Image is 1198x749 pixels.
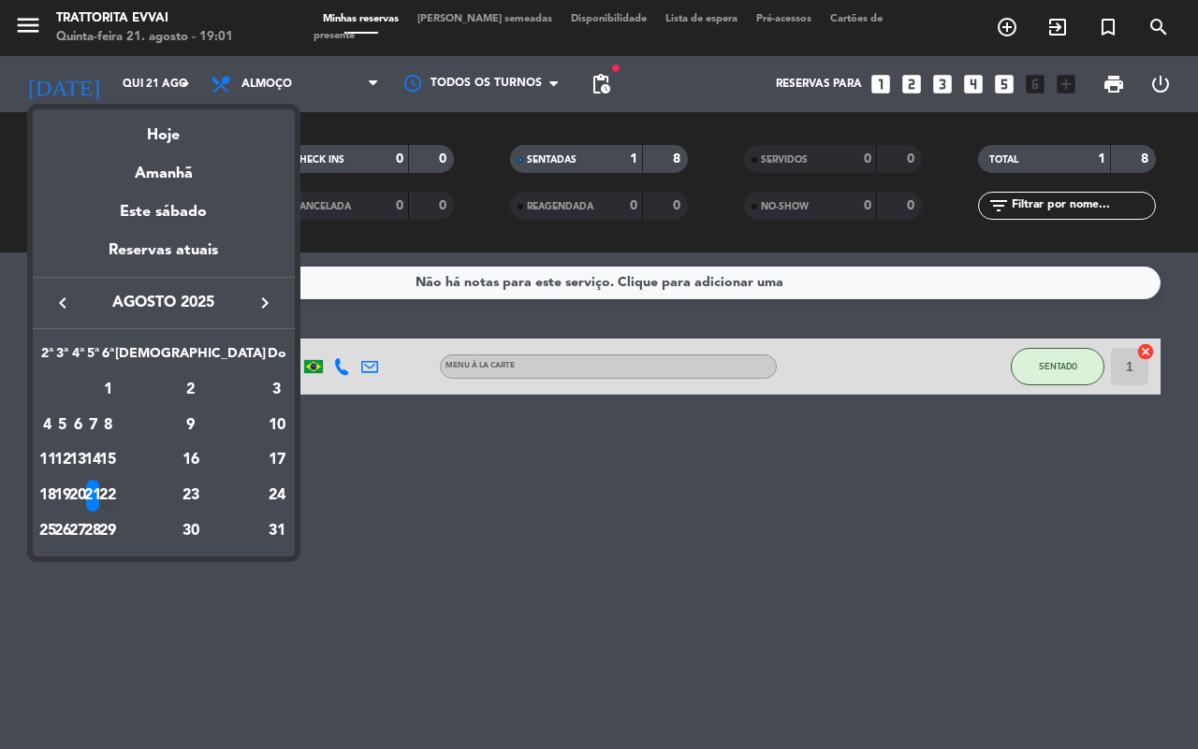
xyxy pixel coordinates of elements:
div: 23 [123,480,258,511]
td: 29 de agosto de 2025 [100,513,115,549]
div: 16 [123,445,258,477]
div: 5 [56,410,70,441]
div: 19 [56,480,70,511]
div: 9 [123,410,258,441]
td: 22 de agosto de 2025 [100,478,115,513]
td: 1 de agosto de 2025 [100,372,115,408]
div: 21 [86,480,100,511]
th: Segunda-feira [40,343,55,372]
td: 26 de agosto de 2025 [55,513,70,549]
div: 14 [86,445,100,477]
div: 18 [41,480,55,511]
td: 3 de agosto de 2025 [266,372,286,408]
th: Quinta-feira [85,343,100,372]
td: 27 de agosto de 2025 [70,513,85,549]
td: 17 de agosto de 2025 [266,443,286,479]
td: 10 de agosto de 2025 [266,408,286,443]
td: 15 de agosto de 2025 [100,443,115,479]
th: Terça-feira [55,343,70,372]
td: AGO [40,372,101,408]
td: 2 de agosto de 2025 [115,372,266,408]
div: 31 [268,515,286,547]
div: 29 [101,515,115,547]
td: 13 de agosto de 2025 [70,443,85,479]
td: 20 de agosto de 2025 [70,478,85,513]
div: 13 [71,445,85,477]
button: keyboard_arrow_left [46,291,80,315]
div: 26 [56,515,70,547]
td: 7 de agosto de 2025 [85,408,100,443]
td: 19 de agosto de 2025 [55,478,70,513]
div: 25 [41,515,55,547]
td: 25 de agosto de 2025 [40,513,55,549]
div: 2 [123,374,258,406]
td: 16 de agosto de 2025 [115,443,266,479]
td: 11 de agosto de 2025 [40,443,55,479]
div: Este sábado [33,186,295,238]
div: Amanhã [33,148,295,186]
div: 4 [41,410,55,441]
div: 3 [268,374,286,406]
div: 27 [71,515,85,547]
div: 17 [268,445,286,477]
div: 15 [101,445,115,477]
td: 21 de agosto de 2025 [85,478,100,513]
td: 8 de agosto de 2025 [100,408,115,443]
div: 20 [71,480,85,511]
div: 24 [268,480,286,511]
td: 31 de agosto de 2025 [266,513,286,549]
th: Domingo [266,343,286,372]
th: Quarta-feira [70,343,85,372]
td: 30 de agosto de 2025 [115,513,266,549]
td: 24 de agosto de 2025 [266,478,286,513]
div: 22 [101,480,115,511]
div: 11 [41,445,55,477]
div: 10 [268,410,286,441]
td: 23 de agosto de 2025 [115,478,266,513]
div: 6 [71,410,85,441]
div: 8 [101,410,115,441]
td: 14 de agosto de 2025 [85,443,100,479]
div: 30 [123,515,258,547]
th: Sábado [115,343,266,372]
td: 18 de agosto de 2025 [40,478,55,513]
div: 1 [101,374,115,406]
th: Sexta-feira [100,343,115,372]
td: 28 de agosto de 2025 [85,513,100,549]
td: 4 de agosto de 2025 [40,408,55,443]
td: 6 de agosto de 2025 [70,408,85,443]
td: 12 de agosto de 2025 [55,443,70,479]
td: 9 de agosto de 2025 [115,408,266,443]
div: Reservas atuais [33,238,295,277]
div: Hoje [33,109,295,148]
button: keyboard_arrow_right [248,291,282,315]
div: 28 [86,515,100,547]
i: keyboard_arrow_right [254,292,276,314]
span: agosto 2025 [80,291,248,315]
div: 12 [56,445,70,477]
i: keyboard_arrow_left [51,292,74,314]
div: 7 [86,410,100,441]
td: 5 de agosto de 2025 [55,408,70,443]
